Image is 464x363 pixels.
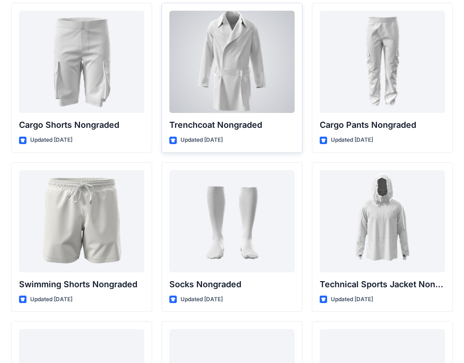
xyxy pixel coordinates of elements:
[180,295,223,304] p: Updated [DATE]
[19,170,144,272] a: Swimming Shorts Nongraded
[30,135,72,145] p: Updated [DATE]
[169,278,295,291] p: Socks Nongraded
[320,11,445,113] a: Cargo Pants Nongraded
[320,278,445,291] p: Technical Sports Jacket Nongraded
[169,170,295,272] a: Socks Nongraded
[180,135,223,145] p: Updated [DATE]
[19,119,144,132] p: Cargo Shorts Nongraded
[19,278,144,291] p: Swimming Shorts Nongraded
[331,295,373,304] p: Updated [DATE]
[169,11,295,113] a: Trenchcoat Nongraded
[320,119,445,132] p: Cargo Pants Nongraded
[331,135,373,145] p: Updated [DATE]
[169,119,295,132] p: Trenchcoat Nongraded
[320,170,445,272] a: Technical Sports Jacket Nongraded
[30,295,72,304] p: Updated [DATE]
[19,11,144,113] a: Cargo Shorts Nongraded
